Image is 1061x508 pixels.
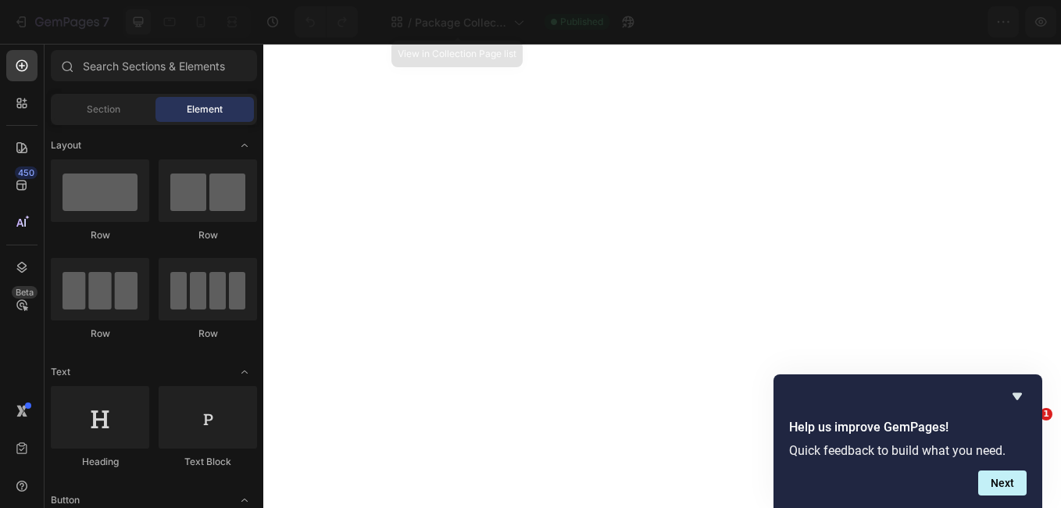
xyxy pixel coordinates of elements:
[263,44,1061,508] iframe: Design area
[1008,387,1027,406] button: Hide survey
[6,6,116,38] button: 7
[51,493,80,507] span: Button
[899,6,951,38] button: Save
[51,327,149,341] div: Row
[15,166,38,179] div: 450
[159,327,257,341] div: Row
[232,133,257,158] span: Toggle open
[102,13,109,31] p: 7
[1040,408,1052,420] span: 1
[295,6,358,38] div: Undo/Redo
[159,228,257,242] div: Row
[957,6,1023,38] button: Publish
[187,102,223,116] span: Element
[745,14,858,30] span: 1 collection assigned
[789,387,1027,495] div: Help us improve GemPages!
[51,455,149,469] div: Heading
[12,286,38,299] div: Beta
[415,14,507,30] span: Package Collection
[731,6,893,38] button: 1 collection assigned
[408,14,412,30] span: /
[913,16,938,29] span: Save
[789,418,1027,437] h2: Help us improve GemPages!
[970,14,1009,30] div: Publish
[232,360,257,385] span: Toggle open
[51,365,70,379] span: Text
[789,443,1027,458] p: Quick feedback to build what you need.
[560,15,603,29] span: Published
[978,470,1027,495] button: Next question
[51,138,81,152] span: Layout
[51,228,149,242] div: Row
[159,455,257,469] div: Text Block
[51,50,257,81] input: Search Sections & Elements
[87,102,120,116] span: Section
